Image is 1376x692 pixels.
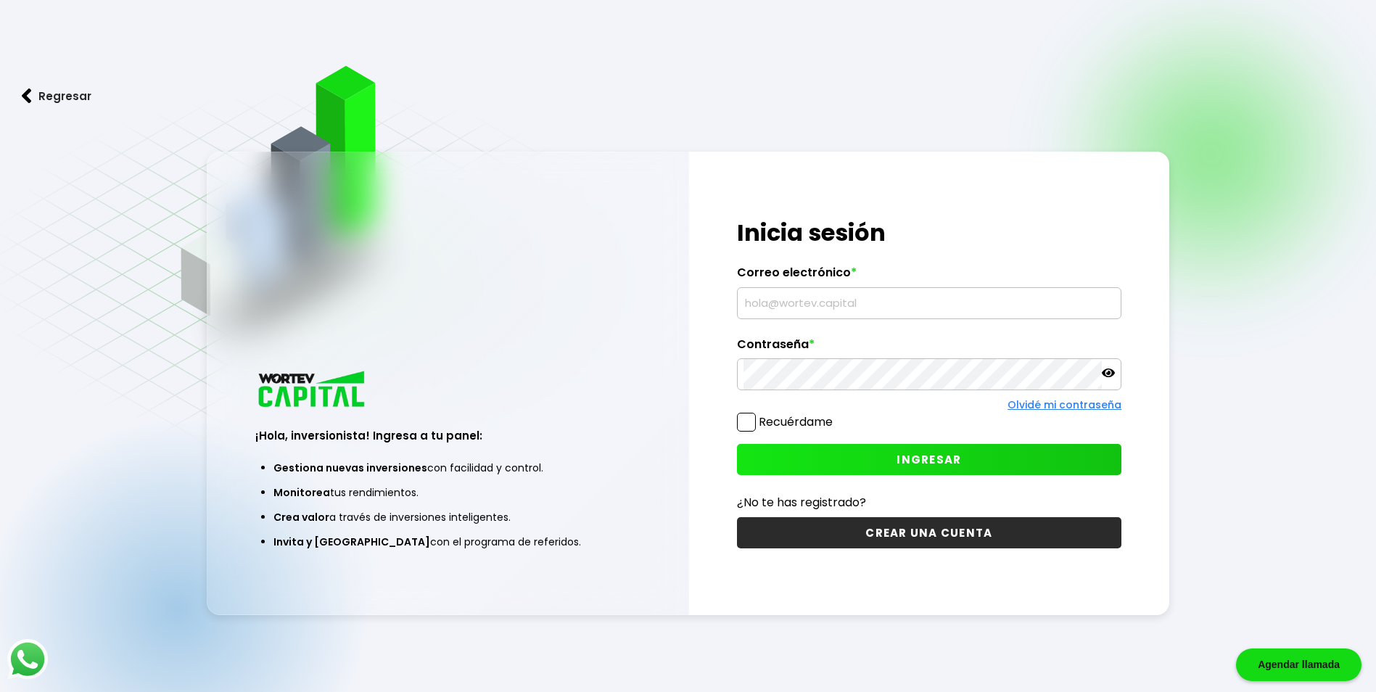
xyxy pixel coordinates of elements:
img: logo_wortev_capital [255,369,370,412]
label: Contraseña [737,337,1121,359]
button: INGRESAR [737,444,1121,475]
li: con el programa de referidos. [273,530,622,554]
li: tus rendimientos. [273,480,622,505]
button: CREAR UNA CUENTA [737,517,1121,548]
span: Crea valor [273,510,329,524]
img: flecha izquierda [22,88,32,104]
a: Olvidé mi contraseña [1008,398,1121,412]
span: Invita y [GEOGRAPHIC_DATA] [273,535,430,549]
h1: Inicia sesión [737,215,1121,250]
input: hola@wortev.capital [743,288,1115,318]
span: Gestiona nuevas inversiones [273,461,427,475]
label: Correo electrónico [737,265,1121,287]
li: a través de inversiones inteligentes. [273,505,622,530]
li: con facilidad y control. [273,456,622,480]
span: Monitorea [273,485,330,500]
p: ¿No te has registrado? [737,493,1121,511]
img: logos_whatsapp-icon.242b2217.svg [7,639,48,680]
h3: ¡Hola, inversionista! Ingresa a tu panel: [255,427,640,444]
span: INGRESAR [897,452,961,467]
a: ¿No te has registrado?CREAR UNA CUENTA [737,493,1121,548]
div: Agendar llamada [1236,648,1361,681]
label: Recuérdame [759,413,833,430]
